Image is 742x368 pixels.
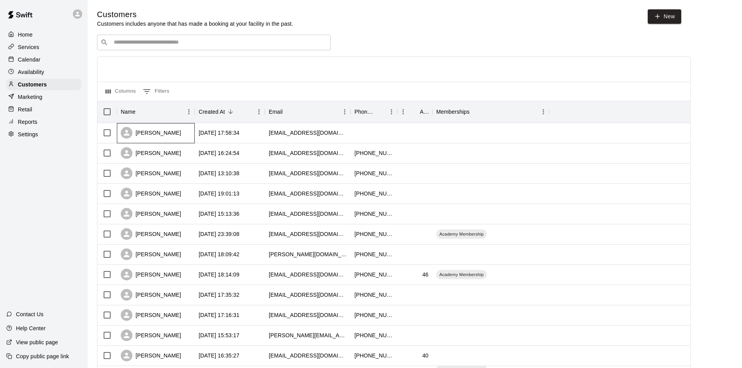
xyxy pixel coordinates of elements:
button: Sort [225,106,236,117]
button: Sort [470,106,481,117]
div: 2025-10-14 13:10:38 [199,169,240,177]
span: Academy Membership [436,231,487,237]
div: [PERSON_NAME] [121,167,181,179]
div: +18639340457 [354,190,393,197]
div: [PERSON_NAME] [121,269,181,280]
div: djfasure@hotmail.com [269,149,347,157]
div: 2025-10-13 19:01:13 [199,190,240,197]
div: Created At [195,101,265,123]
p: Customers includes anyone that has made a booking at your facility in the past. [97,20,293,28]
div: 2025-10-11 18:09:42 [199,250,240,258]
div: Email [265,101,351,123]
a: Customers [6,79,81,90]
div: kmeach27@gmail.com [269,190,347,197]
div: Search customers by name or email [97,35,331,50]
div: pg11480@gmail.com [269,291,347,299]
div: +18636084387 [354,210,393,218]
p: Retail [18,106,32,113]
a: Retail [6,104,81,115]
p: Copy public page link [16,352,69,360]
div: [PERSON_NAME] [121,350,181,361]
div: idalisavsierra@yahoo.com [269,230,347,238]
div: kelleyguthrie33@gmail.com [269,352,347,359]
a: Home [6,29,81,40]
div: +18455410068 [354,149,393,157]
div: Name [117,101,195,123]
div: Created At [199,101,225,123]
button: Menu [253,106,265,118]
div: [PERSON_NAME] [121,329,181,341]
button: Select columns [104,85,138,98]
div: 40 [422,352,428,359]
div: 2025-10-10 17:16:31 [199,311,240,319]
button: Sort [283,106,294,117]
div: Academy Membership [436,229,487,239]
a: Reports [6,116,81,128]
div: [PERSON_NAME] [121,309,181,321]
div: [PERSON_NAME] [121,188,181,199]
div: Services [6,41,81,53]
p: Availability [18,68,44,76]
div: 2025-10-15 16:24:54 [199,149,240,157]
div: [PERSON_NAME] [121,289,181,301]
div: Academy Membership [436,270,487,279]
button: Menu [339,106,351,118]
div: +18636404353 [354,271,393,278]
div: +18639341351 [354,169,393,177]
p: Calendar [18,56,41,63]
div: meganf926@hotmail.com [269,129,347,137]
div: Email [269,101,283,123]
div: 2025-10-10 18:14:09 [199,271,240,278]
div: paitney-place@hotmail.com [269,169,347,177]
a: Settings [6,129,81,140]
p: Home [18,31,33,39]
div: brekke.ki@gmail.com [269,250,347,258]
p: Reports [18,118,37,126]
div: +13202601265 [354,250,393,258]
div: +18638991291 [354,331,393,339]
div: Name [121,101,136,123]
button: Menu [183,106,195,118]
a: Availability [6,66,81,78]
button: Sort [375,106,386,117]
p: Marketing [18,93,42,101]
div: +18138426777 [354,230,393,238]
div: starrbarham@gmail.com [269,271,347,278]
div: 2025-10-15 17:58:34 [199,129,240,137]
div: 2025-10-10 17:35:32 [199,291,240,299]
div: Phone Number [351,101,397,123]
p: View public page [16,338,58,346]
p: Help Center [16,324,46,332]
p: Customers [18,81,47,88]
button: Menu [538,106,549,118]
p: Services [18,43,39,51]
div: +13058018044 [354,291,393,299]
span: Academy Membership [436,271,487,278]
div: latin.flower1992@gmail.com [269,311,347,319]
div: 2025-10-13 15:13:36 [199,210,240,218]
div: 46 [422,271,428,278]
button: Menu [386,106,397,118]
a: Calendar [6,54,81,65]
a: New [648,9,681,24]
button: Sort [136,106,146,117]
p: Settings [18,130,38,138]
a: Marketing [6,91,81,103]
div: harry.jenn@gmail.com [269,331,347,339]
div: 2025-10-10 15:53:17 [199,331,240,339]
div: Age [420,101,428,123]
div: [PERSON_NAME] [121,208,181,220]
button: Show filters [141,85,171,98]
div: 2025-10-12 23:39:08 [199,230,240,238]
button: Sort [409,106,420,117]
div: Memberships [432,101,549,123]
button: Menu [397,106,409,118]
div: [PERSON_NAME] [121,127,181,139]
